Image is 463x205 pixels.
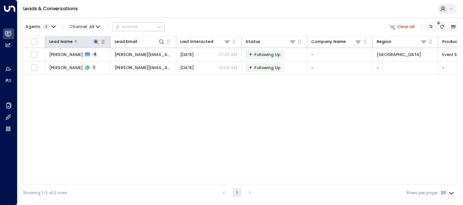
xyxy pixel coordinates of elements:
[311,38,361,45] div: Company Name
[49,38,73,45] div: Lead Name
[407,190,438,196] label: Rows per page:
[112,22,165,31] div: Button group with a nested menu
[387,23,417,31] button: Clear all
[115,24,138,29] div: Actions
[49,38,99,45] div: Lead Name
[49,52,83,57] span: Edward Afolabi
[115,38,165,45] div: Lead Email
[438,23,446,31] span: There are new threads available. Refresh the grid to view the latest updates.
[31,64,38,71] span: Toggle select row
[115,52,172,57] span: edward.afolabi@yahoo.com
[49,65,83,71] span: Edward Afolabi
[377,38,391,45] div: Region
[23,5,78,12] a: Leads & Conversations
[218,52,237,57] p: 07:20 AM
[246,38,296,45] div: Status
[442,38,459,45] div: Product
[249,63,252,72] div: •
[115,38,137,45] div: Lead Email
[23,23,58,31] button: Agents1
[180,38,230,45] div: Last Interacted
[219,65,237,71] p: 10:08 AM
[112,22,165,31] button: Actions
[180,38,213,45] div: Last Interacted
[31,38,38,45] span: Toggle select all
[180,65,194,71] span: Sep 16, 2025
[31,51,38,58] span: Toggle select row
[377,38,427,45] div: Region
[373,61,438,74] td: -
[246,38,260,45] div: Status
[449,23,458,31] button: Archived Leads
[23,190,67,196] div: Showing 1-2 of 2 rows
[43,24,50,29] span: 1
[311,38,346,45] div: Company Name
[249,49,252,59] div: •
[233,188,241,197] button: page 1
[67,23,103,31] button: Channel:All
[92,52,98,57] span: 4
[427,23,435,31] button: Customize
[377,52,421,57] span: London
[307,48,373,61] td: -
[441,188,455,197] div: 20
[307,61,373,74] td: -
[115,65,172,71] span: edward.afolabi@yahoo.com
[254,52,280,57] span: Following Up
[67,23,103,31] span: Channel:
[180,52,194,57] span: Sep 22, 2025
[92,65,96,70] span: 1
[219,188,254,197] nav: pagination navigation
[25,25,40,29] span: Agents
[254,65,280,71] span: Following Up
[89,24,94,29] span: All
